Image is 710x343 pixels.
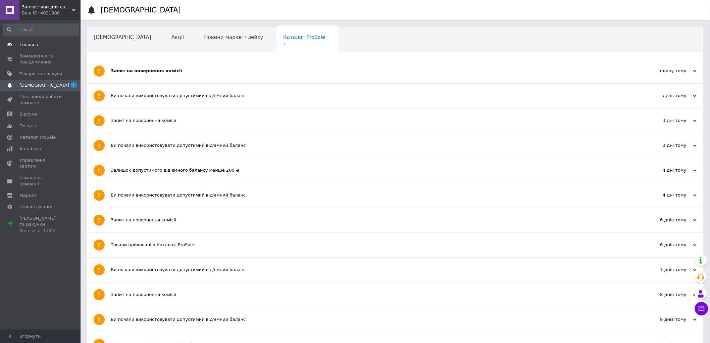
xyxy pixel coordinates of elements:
[629,93,697,99] div: день тому
[22,10,81,16] div: Ваш ID: 4021980
[111,118,629,124] div: Запит на повернення комісії
[111,142,629,148] div: Ви почали використовувати допустимий від'ємний баланс
[19,215,62,234] span: [PERSON_NAME] та рахунки
[111,217,629,223] div: Запит на повернення комісії
[19,71,62,77] span: Товари та послуги
[111,93,629,99] div: Ви почали використовувати допустимий від'ємний баланс
[19,157,62,169] span: Управління сайтом
[22,4,72,10] span: Запчастини для сантехнічних виробів
[19,111,37,117] span: Відгуки
[629,142,697,148] div: 3 дні тому
[171,34,184,40] span: Акції
[19,53,62,65] span: Замовлення та повідомлення
[19,192,37,199] span: Маркет
[19,146,43,152] span: Аналітика
[629,292,697,298] div: 8 днів тому
[629,167,697,173] div: 4 дні тому
[19,228,62,234] div: Prom мікс 1 000
[111,242,629,248] div: Товари приховані в Каталозі ProSale
[70,82,77,88] span: 1
[629,118,697,124] div: 3 дні тому
[111,316,629,323] div: Ви почали використовувати допустимий від'ємний баланс
[111,292,629,298] div: Запит на повернення комісії
[19,82,69,88] span: [DEMOGRAPHIC_DATA]
[111,192,629,198] div: Ви почали використовувати допустимий від'ємний баланс
[19,123,38,129] span: Покупці
[629,217,697,223] div: 6 днів тому
[283,42,325,47] span: 1
[94,34,151,40] span: [DEMOGRAPHIC_DATA]
[19,204,54,210] span: Налаштування
[101,6,181,14] h1: [DEMOGRAPHIC_DATA]
[111,68,629,74] div: Запит на повернення комісії
[629,267,697,273] div: 7 днів тому
[629,192,697,198] div: 4 дні тому
[19,175,62,187] span: Гаманець компанії
[19,42,38,48] span: Головна
[204,34,263,40] span: Новини маркетплейсу
[283,34,325,40] span: Каталог ProSale
[3,24,79,36] input: Пошук
[695,302,708,315] button: Чат з покупцем
[19,134,56,140] span: Каталог ProSale
[629,68,697,74] div: годину тому
[111,167,629,173] div: Залишок допустимого від'ємного балансу менше 200 ₴
[111,267,629,273] div: Ви почали використовувати допустимий від'ємний баланс
[629,316,697,323] div: 9 днів тому
[629,242,697,248] div: 6 днів тому
[19,94,62,106] span: Показники роботи компанії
